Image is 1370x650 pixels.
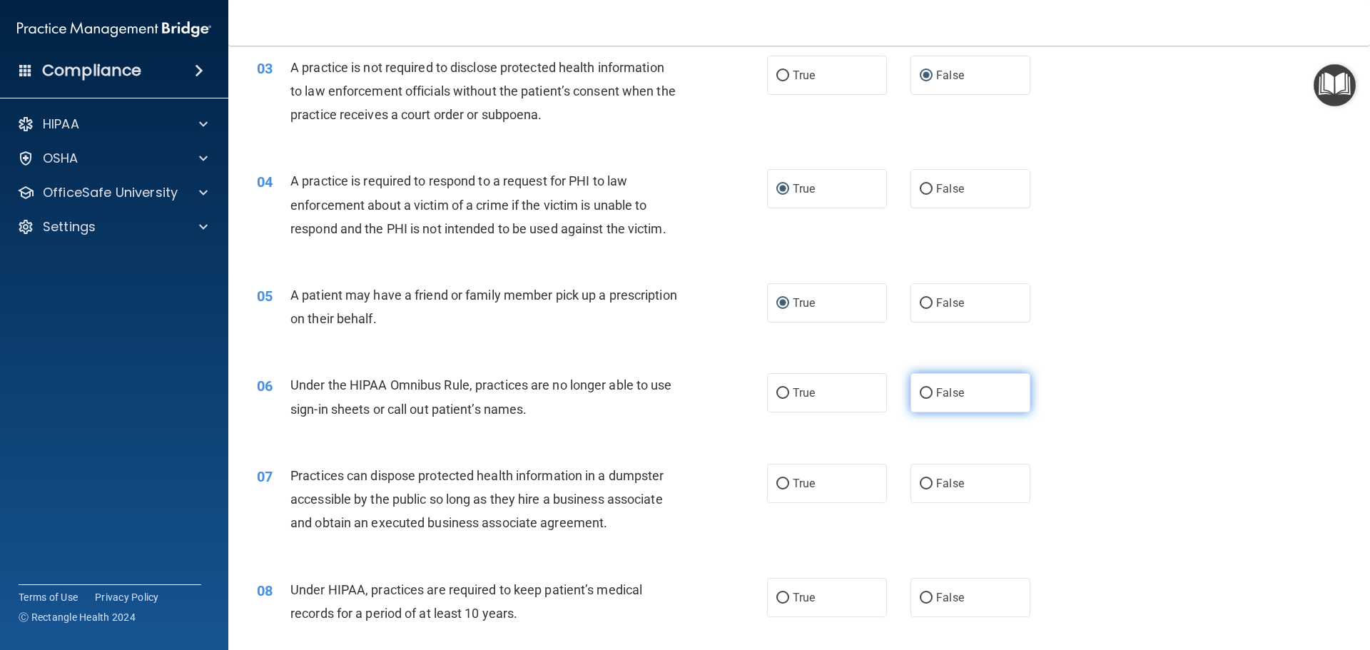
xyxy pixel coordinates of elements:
input: False [920,71,933,81]
input: False [920,479,933,489]
span: False [936,386,964,400]
button: Open Resource Center [1314,64,1356,106]
span: 05 [257,288,273,305]
p: Settings [43,218,96,235]
span: False [936,68,964,82]
a: OfficeSafe University [17,184,208,201]
p: OSHA [43,150,78,167]
input: False [920,184,933,195]
span: 06 [257,377,273,395]
span: A patient may have a friend or family member pick up a prescription on their behalf. [290,288,677,326]
img: PMB logo [17,15,211,44]
span: 03 [257,60,273,77]
span: Under the HIPAA Omnibus Rule, practices are no longer able to use sign-in sheets or call out pati... [290,377,672,416]
input: True [776,388,789,399]
span: False [936,591,964,604]
input: False [920,593,933,604]
span: Ⓒ Rectangle Health 2024 [19,610,136,624]
input: True [776,298,789,309]
span: 08 [257,582,273,599]
span: True [793,68,815,82]
span: Practices can dispose protected health information in a dumpster accessible by the public so long... [290,468,664,530]
input: False [920,388,933,399]
span: False [936,296,964,310]
p: OfficeSafe University [43,184,178,201]
a: Settings [17,218,208,235]
span: Under HIPAA, practices are required to keep patient’s medical records for a period of at least 10... [290,582,642,621]
a: Privacy Policy [95,590,159,604]
span: True [793,591,815,604]
input: True [776,593,789,604]
a: OSHA [17,150,208,167]
span: True [793,296,815,310]
span: 04 [257,173,273,191]
span: 07 [257,468,273,485]
span: A practice is required to respond to a request for PHI to law enforcement about a victim of a cri... [290,173,666,235]
h4: Compliance [42,61,141,81]
input: True [776,184,789,195]
span: A practice is not required to disclose protected health information to law enforcement officials ... [290,60,676,122]
input: True [776,71,789,81]
span: True [793,386,815,400]
span: True [793,477,815,490]
p: HIPAA [43,116,79,133]
a: Terms of Use [19,590,78,604]
span: True [793,182,815,195]
input: True [776,479,789,489]
a: HIPAA [17,116,208,133]
span: False [936,477,964,490]
input: False [920,298,933,309]
span: False [936,182,964,195]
